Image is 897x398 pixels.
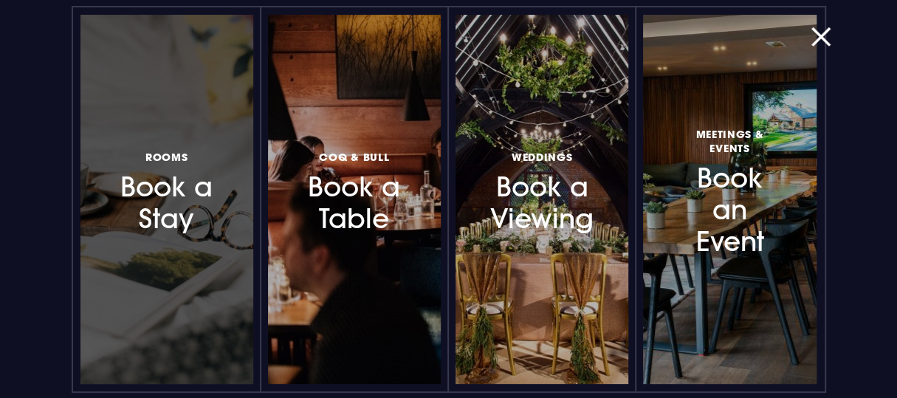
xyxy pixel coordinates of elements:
[678,125,781,258] h3: Book an Event
[490,148,594,236] h3: Book a Viewing
[303,148,406,236] h3: Book a Table
[80,15,253,384] a: RoomsBook a Stay
[319,150,389,164] span: Coq & Bull
[456,15,628,384] a: WeddingsBook a Viewing
[145,150,188,164] span: Rooms
[678,127,781,155] span: Meetings & Events
[643,15,816,384] a: Meetings & EventsBook an Event
[114,148,218,236] h3: Book a Stay
[268,15,441,384] a: Coq & BullBook a Table
[512,150,573,164] span: Weddings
